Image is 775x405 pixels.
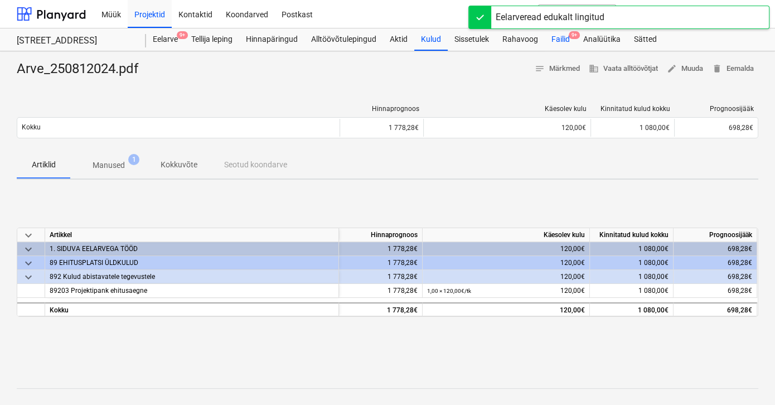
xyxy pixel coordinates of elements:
[719,351,775,405] iframe: Chat Widget
[22,243,35,256] span: keyboard_arrow_down
[496,28,545,51] a: Rahavoog
[674,270,757,284] div: 698,28€
[545,28,577,51] a: Failid9+
[22,257,35,270] span: keyboard_arrow_down
[535,62,580,75] span: Märkmed
[590,302,674,316] div: 1 080,00€
[22,229,35,242] span: keyboard_arrow_down
[339,228,423,242] div: Hinnaprognoos
[584,60,662,78] button: Vaata alltöövõtjat
[595,105,670,113] div: Kinnitatud kulud kokku
[674,242,757,256] div: 698,28€
[667,64,677,74] span: edit
[590,256,674,270] div: 1 080,00€
[414,28,448,51] a: Kulud
[30,159,57,171] p: Artiklid
[427,242,585,256] div: 120,00€
[50,270,334,283] div: 892 Kulud abistavatele tegevustele
[339,270,423,284] div: 1 778,28€
[662,60,708,78] button: Muuda
[428,105,587,113] div: Käesolev kulu
[708,60,758,78] button: Eemalda
[185,28,239,51] a: Tellija leping
[590,119,674,137] div: 1 080,00€
[93,160,125,171] p: Manused
[339,256,423,270] div: 1 778,28€
[427,288,471,294] small: 1,00 × 120,00€ / tk
[496,11,604,24] div: Eelarveread edukalt lingitud
[50,256,334,269] div: 89 EHITUSPLATSI ÜLDKULUD
[339,302,423,316] div: 1 778,28€
[50,242,334,255] div: 1. SIDUVA EELARVEGA TÖÖD
[674,302,757,316] div: 698,28€
[383,28,414,51] a: Aktid
[577,28,627,51] a: Analüütika
[427,303,585,317] div: 120,00€
[729,124,753,132] span: 698,28€
[427,284,585,298] div: 120,00€
[17,35,133,47] div: [STREET_ADDRESS]
[728,287,752,295] span: 698,28€
[679,105,754,113] div: Prognoosijääk
[712,64,722,74] span: delete
[22,123,41,132] p: Kokku
[590,242,674,256] div: 1 080,00€
[674,256,757,270] div: 698,28€
[45,302,339,316] div: Kokku
[345,105,419,113] div: Hinnaprognoos
[340,119,423,137] div: 1 778,28€
[712,62,754,75] span: Eemalda
[128,154,139,165] span: 1
[530,60,584,78] button: Märkmed
[146,28,185,51] div: Eelarve
[627,28,663,51] a: Sätted
[428,124,586,132] div: 120,00€
[22,271,35,284] span: keyboard_arrow_down
[427,256,585,270] div: 120,00€
[177,31,188,39] span: 9+
[589,64,599,74] span: business
[535,64,545,74] span: notes
[638,287,669,295] span: 1 080,00€
[590,270,674,284] div: 1 080,00€
[569,31,580,39] span: 9+
[239,28,304,51] a: Hinnapäringud
[50,287,147,295] span: 89203 Projektipank ehitusaegne
[339,284,423,298] div: 1 778,28€
[667,62,703,75] span: Muuda
[423,228,590,242] div: Käesolev kulu
[545,28,577,51] div: Failid
[339,242,423,256] div: 1 778,28€
[674,228,757,242] div: Prognoosijääk
[146,28,185,51] a: Eelarve9+
[17,60,147,78] div: Arve_250812024.pdf
[45,228,339,242] div: Artikkel
[161,159,197,171] p: Kokkuvõte
[589,62,658,75] span: Vaata alltöövõtjat
[304,28,383,51] a: Alltöövõtulepingud
[427,270,585,284] div: 120,00€
[448,28,496,51] a: Sissetulek
[590,228,674,242] div: Kinnitatud kulud kokku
